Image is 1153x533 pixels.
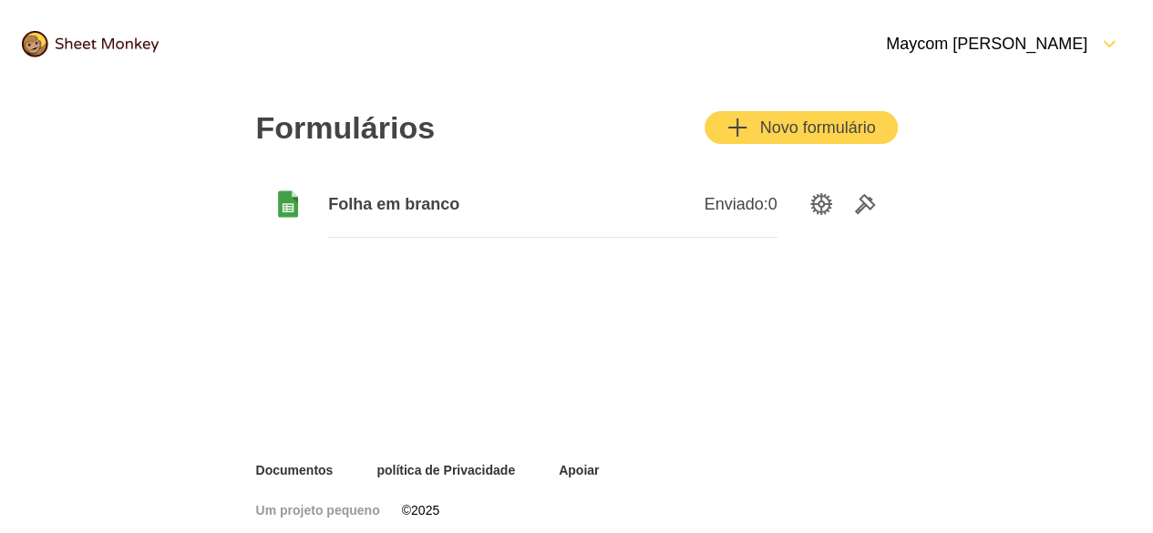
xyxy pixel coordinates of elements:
[759,118,875,137] font: Novo formulário
[853,33,1087,55] div: Maycom [PERSON_NAME]
[810,193,832,215] svg: Opções de configuração
[767,195,777,213] font: 0
[411,503,439,518] font: 2025
[256,461,334,479] a: Documentos
[402,503,411,518] font: ©
[256,503,380,518] font: Um projeto pequeno
[842,22,1131,66] button: Open Menu
[726,117,748,138] svg: Adicionar
[256,463,334,477] font: Documentos
[704,195,767,213] font: Enviado:
[854,193,876,215] svg: Ferramentas
[376,463,515,477] font: política de Privacidade
[376,461,515,479] a: política de Privacidade
[705,111,897,144] button: AdicionarNovo formulário
[22,31,159,57] img: logo@2x.png
[1098,33,1120,55] svg: FormDown
[256,501,380,519] a: Um projeto pequeno
[559,463,599,477] font: Apoiar
[256,110,435,145] font: Formulários
[328,195,459,213] font: Folha em branco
